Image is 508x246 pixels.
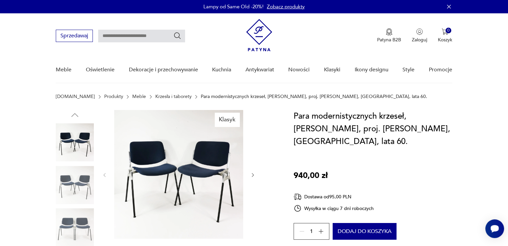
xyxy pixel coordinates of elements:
[294,193,374,201] div: Dostawa od 95,00 PLN
[429,57,452,83] a: Promocje
[86,57,115,83] a: Oświetlenie
[412,37,427,43] p: Zaloguj
[294,204,374,212] div: Wysyłka w ciągu 7 dni roboczych
[56,166,94,204] img: Zdjęcie produktu Para modernistycznych krzeseł, Anonima Castelli, proj. G. Piretti, Włochy, lata 60.
[56,123,94,161] img: Zdjęcie produktu Para modernistycznych krzeseł, Anonima Castelli, proj. G. Piretti, Włochy, lata 60.
[438,28,452,43] button: 0Koszyk
[438,37,452,43] p: Koszyk
[132,94,146,99] a: Meble
[114,110,243,239] img: Zdjęcie produktu Para modernistycznych krzeseł, Anonima Castelli, proj. G. Piretti, Włochy, lata 60.
[215,113,239,127] div: Klasyk
[246,19,272,51] img: Patyna - sklep z meblami i dekoracjami vintage
[201,94,427,99] p: Para modernistycznych krzeseł, [PERSON_NAME], proj. [PERSON_NAME], [GEOGRAPHIC_DATA], lata 60.
[129,57,198,83] a: Dekoracje i przechowywanie
[155,94,192,99] a: Krzesła i taborety
[56,94,95,99] a: [DOMAIN_NAME]
[377,28,401,43] button: Patyna B2B
[333,223,396,240] button: Dodaj do koszyka
[56,57,71,83] a: Meble
[354,57,388,83] a: Ikony designu
[310,229,313,234] span: 1
[203,3,264,10] p: Lampy od Same Old -20%!
[104,94,123,99] a: Produkty
[324,57,340,83] a: Klasyki
[402,57,414,83] a: Style
[412,28,427,43] button: Zaloguj
[56,34,93,39] a: Sprzedawaj
[386,28,392,36] img: Ikona medalu
[377,28,401,43] a: Ikona medaluPatyna B2B
[267,3,305,10] a: Zobacz produkty
[294,193,302,201] img: Ikona dostawy
[442,28,448,35] img: Ikona koszyka
[446,28,451,33] div: 0
[288,57,310,83] a: Nowości
[56,30,93,42] button: Sprzedawaj
[377,37,401,43] p: Patyna B2B
[416,28,423,35] img: Ikonka użytkownika
[485,219,504,238] iframe: Smartsupp widget button
[294,169,328,182] p: 940,00 zł
[173,32,181,40] button: Szukaj
[294,110,452,148] h1: Para modernistycznych krzeseł, [PERSON_NAME], proj. [PERSON_NAME], [GEOGRAPHIC_DATA], lata 60.
[245,57,274,83] a: Antykwariat
[212,57,231,83] a: Kuchnia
